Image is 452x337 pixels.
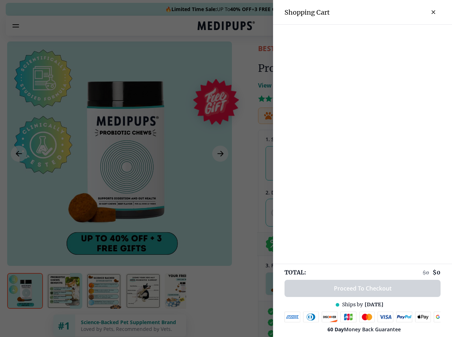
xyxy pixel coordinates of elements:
img: google [434,312,450,322]
span: $ 0 [423,269,429,276]
img: diners-club [303,312,319,322]
h3: Shopping Cart [285,8,330,16]
span: Money Back Guarantee [327,326,401,333]
span: Ships by [342,301,363,308]
img: jcb [340,312,356,322]
img: paypal [396,312,412,322]
img: apple [415,312,431,322]
strong: 60 Day [327,326,344,333]
img: visa [378,312,393,322]
span: [DATE] [365,301,383,308]
img: amex [285,312,300,322]
span: TOTAL: [285,268,306,276]
img: mastercard [359,312,375,322]
img: discover [322,312,337,322]
span: $ 0 [433,269,441,276]
button: close-cart [426,5,441,19]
